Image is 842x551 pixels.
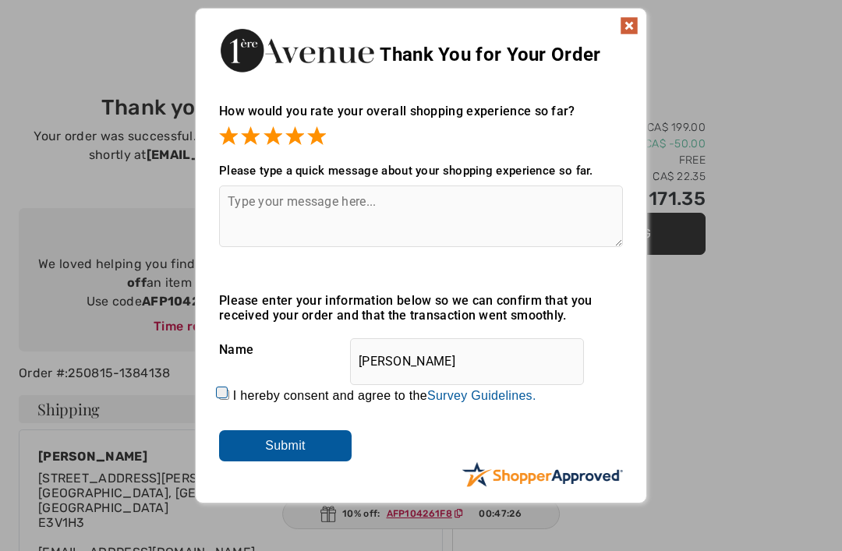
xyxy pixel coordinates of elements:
[219,164,623,178] div: Please type a quick message about your shopping experience so far.
[620,16,639,35] img: x
[219,88,623,148] div: How would you rate your overall shopping experience so far?
[427,389,536,402] a: Survey Guidelines.
[219,430,352,461] input: Submit
[380,44,600,65] span: Thank You for Your Order
[219,330,623,369] div: Name
[219,24,375,76] img: Thank You for Your Order
[219,293,623,323] div: Please enter your information below so we can confirm that you received your order and that the t...
[233,389,536,403] label: I hereby consent and agree to the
